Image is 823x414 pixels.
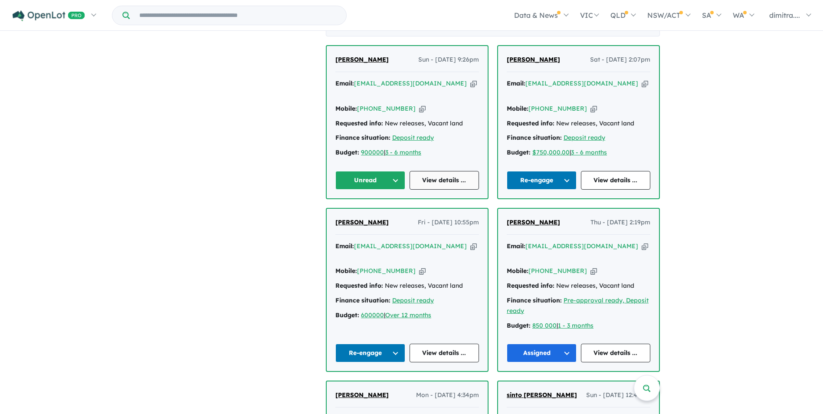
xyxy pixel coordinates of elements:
strong: Budget: [335,311,359,319]
strong: Requested info: [335,119,383,127]
a: [PHONE_NUMBER] [528,105,587,112]
strong: Requested info: [507,119,554,127]
a: [PHONE_NUMBER] [528,267,587,275]
span: sinto [PERSON_NAME] [507,391,577,399]
a: [PERSON_NAME] [335,55,389,65]
div: | [335,148,479,158]
span: [PERSON_NAME] [335,218,389,226]
strong: Email: [507,242,525,250]
button: Copy [470,242,477,251]
div: | [507,321,650,331]
span: Sat - [DATE] 2:07pm [590,55,650,65]
button: Copy [590,266,597,276]
div: New releases, Vacant land [335,281,479,291]
a: 3 - 6 months [385,148,421,156]
button: Copy [419,266,426,276]
a: 600000 [361,311,384,319]
span: Sun - [DATE] 12:49pm [586,390,650,401]
strong: Requested info: [335,282,383,289]
button: Copy [590,104,597,113]
strong: Mobile: [335,267,357,275]
a: [EMAIL_ADDRESS][DOMAIN_NAME] [525,79,638,87]
strong: Requested info: [507,282,554,289]
a: Over 12 months [385,311,431,319]
a: 1 - 3 months [558,322,593,329]
strong: Email: [335,79,354,87]
strong: Finance situation: [335,134,390,141]
a: Pre-approval ready, Deposit ready [507,296,649,315]
span: [PERSON_NAME] [507,56,560,63]
a: 850 000 [532,322,557,329]
button: Assigned [507,344,577,362]
a: Deposit ready [392,134,434,141]
span: dimitra.... [769,11,800,20]
button: Copy [642,242,648,251]
a: [PERSON_NAME] [335,390,389,401]
button: Unread [335,171,405,190]
strong: Budget: [335,148,359,156]
a: View details ... [581,171,651,190]
a: [PHONE_NUMBER] [357,105,416,112]
a: 3 - 6 months [571,148,607,156]
input: Try estate name, suburb, builder or developer [131,6,344,25]
div: New releases, Vacant land [335,118,479,129]
span: [PERSON_NAME] [335,56,389,63]
strong: Finance situation: [507,296,562,304]
a: [PERSON_NAME] [335,217,389,228]
span: Mon - [DATE] 4:34pm [416,390,479,401]
strong: Mobile: [507,267,528,275]
a: $750,000.00 [532,148,570,156]
strong: Finance situation: [507,134,562,141]
a: [PERSON_NAME] [507,217,560,228]
span: Thu - [DATE] 2:19pm [590,217,650,228]
span: Sun - [DATE] 9:26pm [418,55,479,65]
a: [EMAIL_ADDRESS][DOMAIN_NAME] [525,242,638,250]
a: View details ... [410,344,479,362]
div: New releases, Vacant land [507,281,650,291]
div: | [507,148,650,158]
span: [PERSON_NAME] [335,391,389,399]
button: Copy [419,104,426,113]
a: [EMAIL_ADDRESS][DOMAIN_NAME] [354,242,467,250]
button: Re-engage [335,344,405,362]
strong: Budget: [507,148,531,156]
button: Copy [470,79,477,88]
a: Deposit ready [392,296,434,304]
a: Deposit ready [564,134,605,141]
strong: Email: [335,242,354,250]
span: Fri - [DATE] 10:55pm [418,217,479,228]
div: | [335,310,479,321]
button: Copy [642,79,648,88]
span: [PERSON_NAME] [507,218,560,226]
div: New releases, Vacant land [507,118,650,129]
strong: Finance situation: [335,296,390,304]
a: [PHONE_NUMBER] [357,267,416,275]
a: [PERSON_NAME] [507,55,560,65]
strong: Email: [507,79,525,87]
a: sinto [PERSON_NAME] [507,390,577,401]
a: View details ... [581,344,651,362]
a: 900000 [361,148,384,156]
strong: Mobile: [335,105,357,112]
strong: Mobile: [507,105,528,112]
strong: Budget: [507,322,531,329]
a: [EMAIL_ADDRESS][DOMAIN_NAME] [354,79,467,87]
a: View details ... [410,171,479,190]
img: Openlot PRO Logo White [13,10,85,21]
button: Re-engage [507,171,577,190]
